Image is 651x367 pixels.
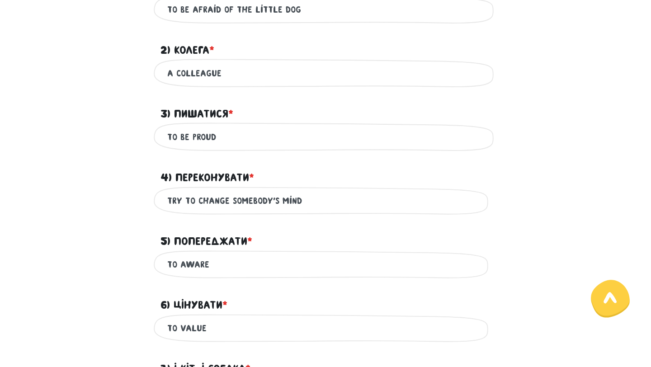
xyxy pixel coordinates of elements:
[167,63,484,83] input: Твоя відповідь
[167,127,484,147] input: Твоя відповідь
[167,191,484,211] input: Твоя відповідь
[160,105,233,122] label: 3) Пишатися
[167,254,484,275] input: Твоя відповідь
[160,169,254,186] label: 4) Переконувати
[160,233,252,250] label: 5) Попереджати
[167,318,484,339] input: Твоя відповідь
[160,42,214,59] label: 2) Колега
[160,296,227,314] label: 6) Цінувати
